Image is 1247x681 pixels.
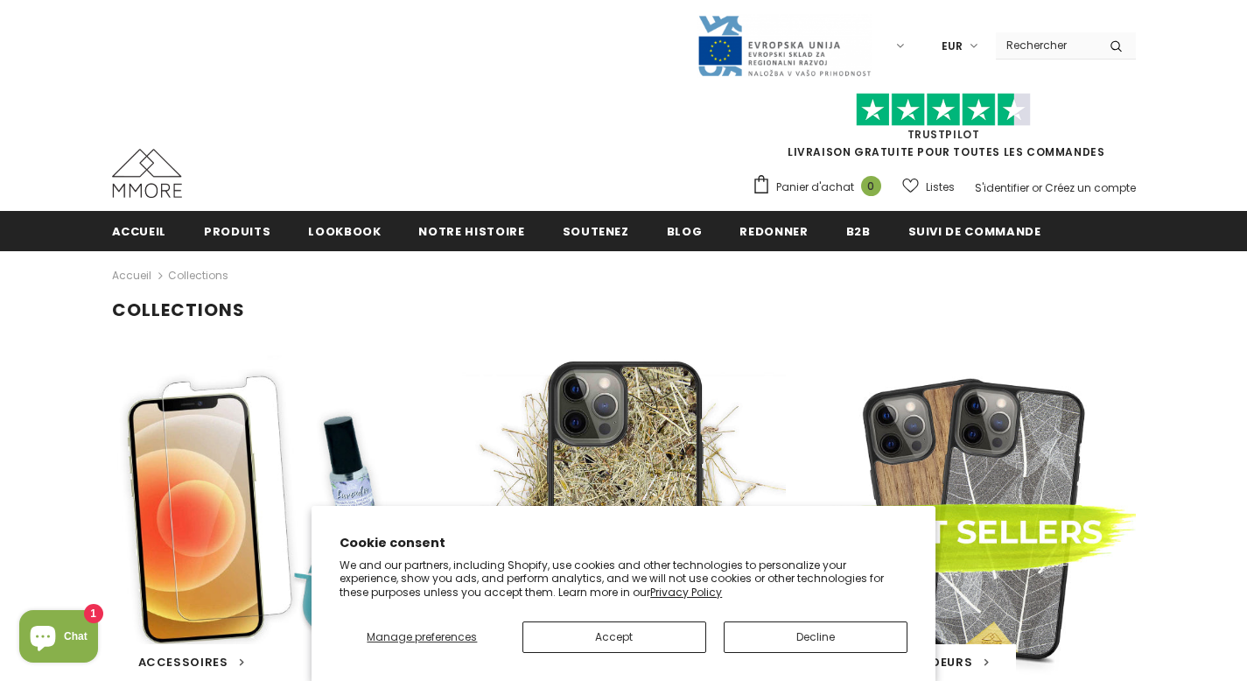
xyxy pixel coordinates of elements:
[418,223,524,240] span: Notre histoire
[308,211,381,250] a: Lookbook
[739,223,808,240] span: Redonner
[418,211,524,250] a: Notre histoire
[697,38,872,53] a: Javni Razpis
[975,180,1029,195] a: S'identifier
[776,179,854,196] span: Panier d'achat
[838,654,990,671] a: Meilleurs vendeurs
[168,265,228,286] span: Collections
[112,265,151,286] a: Accueil
[340,621,504,653] button: Manage preferences
[846,211,871,250] a: B2B
[308,223,381,240] span: Lookbook
[563,223,629,240] span: soutenez
[861,176,881,196] span: 0
[340,534,907,552] h2: Cookie consent
[856,93,1031,127] img: Faites confiance aux étoiles pilotes
[697,14,872,78] img: Javni Razpis
[340,558,907,600] p: We and our partners, including Shopify, use cookies and other technologies to personalize your ex...
[752,101,1136,159] span: LIVRAISON GRATUITE POUR TOUTES LES COMMANDES
[204,223,270,240] span: Produits
[204,211,270,250] a: Produits
[112,149,182,198] img: Cas MMORE
[112,223,167,240] span: Accueil
[942,38,963,55] span: EUR
[902,172,955,202] a: Listes
[996,32,1096,58] input: Search Site
[138,654,245,671] a: Accessoires
[846,223,871,240] span: B2B
[908,223,1041,240] span: Suivi de commande
[650,585,722,600] a: Privacy Policy
[522,621,706,653] button: Accept
[908,211,1041,250] a: Suivi de commande
[667,223,703,240] span: Blog
[563,211,629,250] a: soutenez
[926,179,955,196] span: Listes
[907,127,980,142] a: TrustPilot
[752,174,890,200] a: Panier d'achat 0
[739,211,808,250] a: Redonner
[112,211,167,250] a: Accueil
[14,610,103,667] inbox-online-store-chat: Shopify online store chat
[724,621,907,653] button: Decline
[112,299,1136,321] h1: Collections
[1032,180,1042,195] span: or
[367,629,477,644] span: Manage preferences
[667,211,703,250] a: Blog
[138,654,228,670] span: Accessoires
[1045,180,1136,195] a: Créez un compte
